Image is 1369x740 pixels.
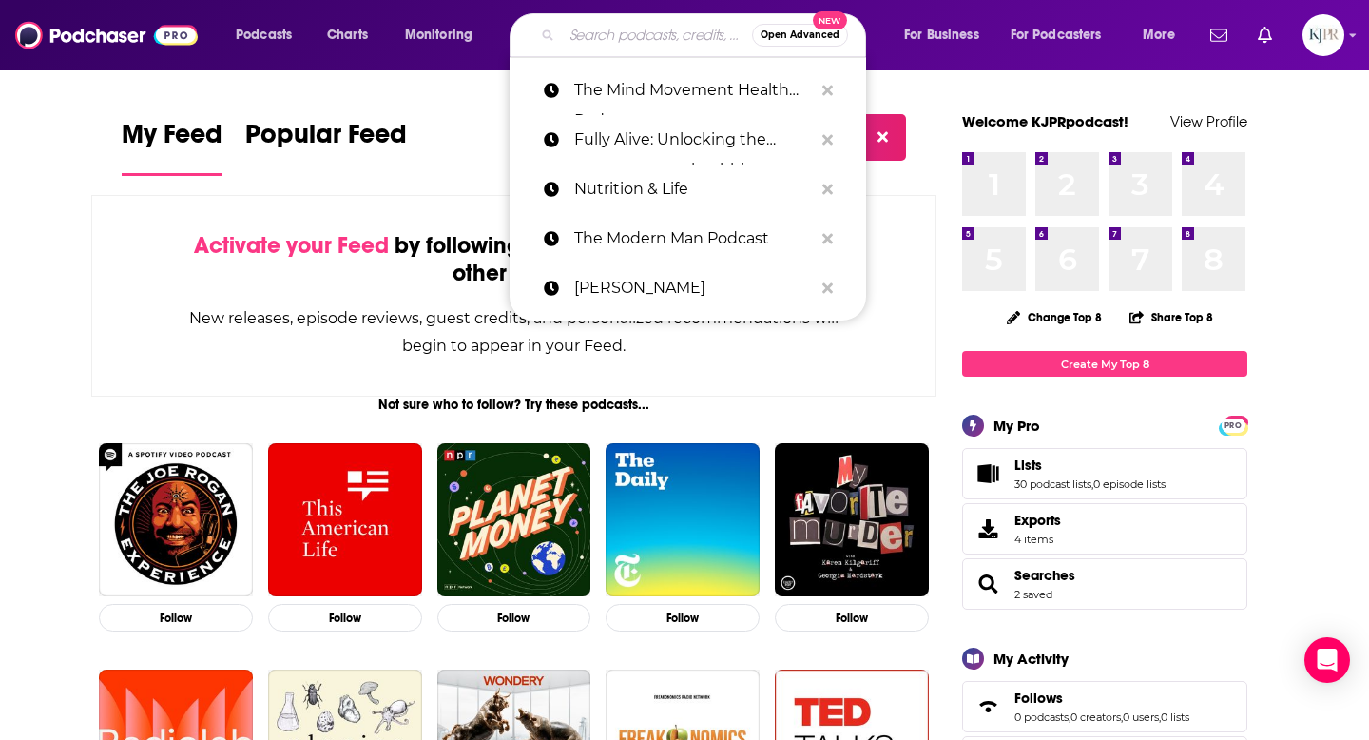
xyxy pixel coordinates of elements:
[752,24,848,47] button: Open AdvancedNew
[15,17,198,53] img: Podchaser - Follow, Share and Rate Podcasts
[1014,457,1166,474] a: Lists
[315,20,379,50] a: Charts
[993,417,1040,435] div: My Pro
[245,118,407,176] a: Popular Feed
[775,443,929,597] img: My Favorite Murder with Karen Kilgariff and Georgia Hardstark
[392,20,497,50] button: open menu
[1091,477,1093,491] span: ,
[222,20,317,50] button: open menu
[99,443,253,597] img: The Joe Rogan Experience
[245,118,407,162] span: Popular Feed
[969,460,1007,487] a: Lists
[1014,512,1061,529] span: Exports
[606,604,760,632] button: Follow
[99,604,253,632] button: Follow
[187,232,840,287] div: by following Podcasts, Creators, Lists, and other Users!
[1222,419,1244,433] span: PRO
[437,604,591,632] button: Follow
[1121,711,1123,724] span: ,
[187,304,840,360] div: New releases, episode reviews, guest credits, and personalized recommendations will begin to appe...
[1222,418,1244,432] a: PRO
[962,503,1247,555] a: Exports
[813,11,847,29] span: New
[1069,711,1070,724] span: ,
[268,604,422,632] button: Follow
[1128,299,1214,336] button: Share Top 8
[574,165,813,214] p: Nutrition & Life
[268,443,422,597] img: This American Life
[1014,711,1069,724] a: 0 podcasts
[327,22,368,49] span: Charts
[510,214,866,263] a: The Modern Man Podcast
[1170,112,1247,130] a: View Profile
[1014,588,1052,601] a: 2 saved
[574,214,813,263] p: The Modern Man Podcast
[574,115,813,165] p: Fully Alive: Unlocking the secrets to your healthier, happier, longer life
[405,22,472,49] span: Monitoring
[1302,14,1344,56] span: Logged in as KJPRpodcast
[1159,711,1161,724] span: ,
[1014,690,1063,707] span: Follows
[962,112,1128,130] a: Welcome KJPRpodcast!
[122,118,222,176] a: My Feed
[528,13,884,57] div: Search podcasts, credits, & more...
[236,22,292,49] span: Podcasts
[1143,22,1175,49] span: More
[574,66,813,115] p: The Mind Movement Health Podcast
[969,516,1007,542] span: Exports
[962,351,1247,377] a: Create My Top 8
[1014,457,1042,474] span: Lists
[91,397,936,413] div: Not sure who to follow? Try these podcasts...
[194,231,389,260] span: Activate your Feed
[122,118,222,162] span: My Feed
[510,263,866,313] a: [PERSON_NAME]
[1302,14,1344,56] button: Show profile menu
[1250,19,1280,51] a: Show notifications dropdown
[969,571,1007,597] a: Searches
[1014,477,1091,491] a: 30 podcast lists
[761,30,839,40] span: Open Advanced
[1011,22,1102,49] span: For Podcasters
[969,693,1007,720] a: Follows
[998,20,1129,50] button: open menu
[1014,533,1061,546] span: 4 items
[1203,19,1235,51] a: Show notifications dropdown
[1014,690,1189,707] a: Follows
[510,165,866,214] a: Nutrition & Life
[562,20,752,50] input: Search podcasts, credits, & more...
[993,650,1069,668] div: My Activity
[775,604,929,632] button: Follow
[1302,14,1344,56] img: User Profile
[437,443,591,597] img: Planet Money
[1304,637,1350,683] div: Open Intercom Messenger
[995,305,1113,329] button: Change Top 8
[962,448,1247,499] span: Lists
[1014,567,1075,584] a: Searches
[606,443,760,597] img: The Daily
[1129,20,1199,50] button: open menu
[510,115,866,165] a: Fully Alive: Unlocking the secrets to your healthier, happier, longer life
[1093,477,1166,491] a: 0 episode lists
[962,681,1247,732] span: Follows
[891,20,1003,50] button: open menu
[962,558,1247,610] span: Searches
[1123,711,1159,724] a: 0 users
[574,263,813,313] p: aaron harper
[1161,711,1189,724] a: 0 lists
[510,66,866,115] a: The Mind Movement Health Podcast
[1070,711,1121,724] a: 0 creators
[904,22,979,49] span: For Business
